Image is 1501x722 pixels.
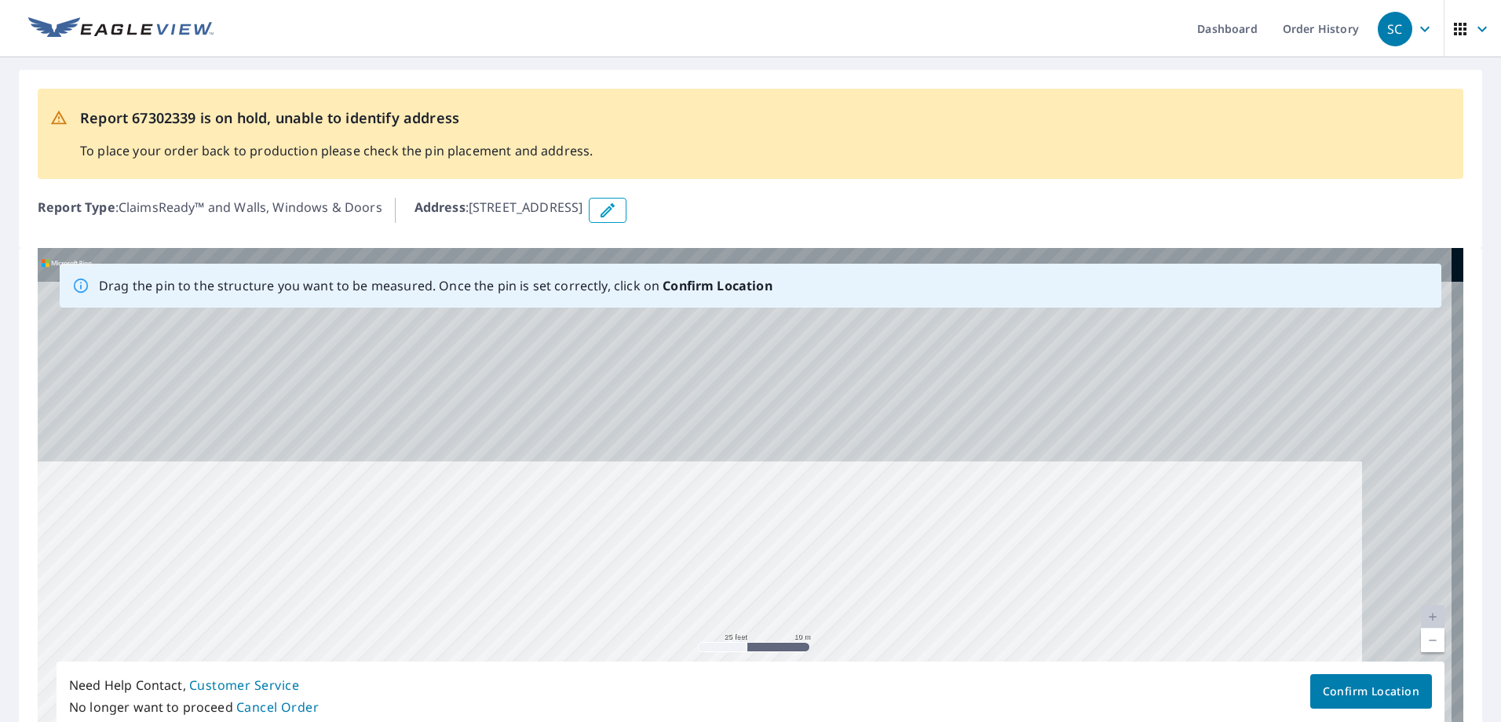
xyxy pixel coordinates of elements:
b: Address [415,199,466,216]
button: Customer Service [189,674,299,696]
b: Confirm Location [663,277,772,294]
p: : ClaimsReady™ and Walls, Windows & Doors [38,198,382,223]
span: Confirm Location [1323,682,1419,702]
a: Current Level 20, Zoom Out [1421,629,1444,652]
button: Confirm Location [1310,674,1432,709]
b: Report Type [38,199,115,216]
p: No longer want to proceed [69,696,319,718]
div: SC [1378,12,1412,46]
a: Current Level 20, Zoom In Disabled [1421,605,1444,629]
button: Cancel Order [236,696,320,718]
img: EV Logo [28,17,214,41]
p: Report 67302339 is on hold, unable to identify address [80,108,593,129]
p: Drag the pin to the structure you want to be measured. Once the pin is set correctly, click on [99,276,772,295]
p: To place your order back to production please check the pin placement and address. [80,141,593,160]
p: : [STREET_ADDRESS] [415,198,583,223]
p: Need Help Contact, [69,674,319,696]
